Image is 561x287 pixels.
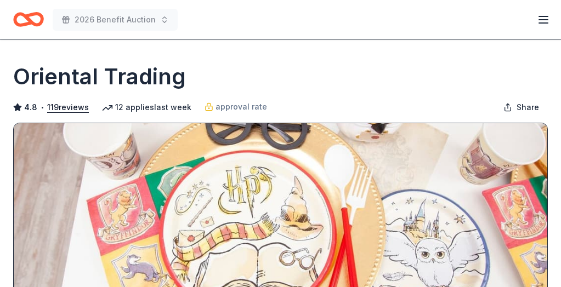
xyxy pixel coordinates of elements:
button: 2026 Benefit Auction [53,9,178,31]
div: 12 applies last week [102,101,191,114]
span: 4.8 [24,101,37,114]
span: 2026 Benefit Auction [75,13,156,26]
h1: Oriental Trading [13,61,186,92]
span: approval rate [216,100,267,113]
button: Share [495,96,548,118]
a: approval rate [205,100,267,113]
span: • [41,103,44,112]
button: 119reviews [47,101,89,114]
a: Home [13,7,44,32]
span: Share [517,101,539,114]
